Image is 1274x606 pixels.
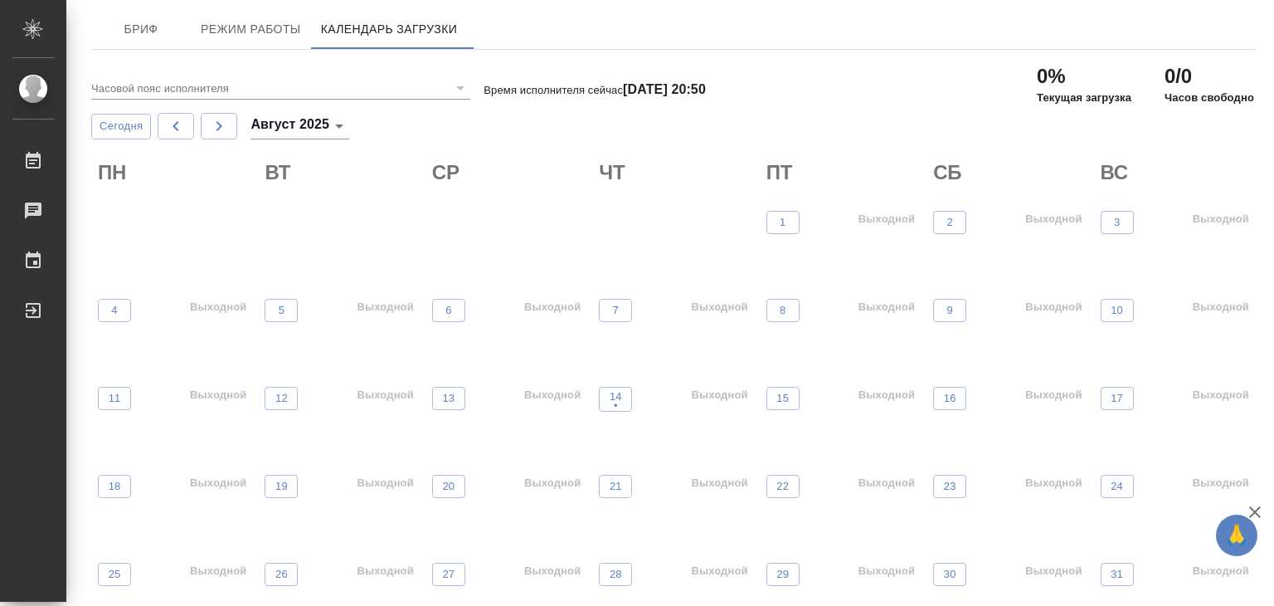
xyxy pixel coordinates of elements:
p: 19 [275,478,288,495]
p: Выходной [190,475,246,491]
button: 26 [265,563,298,586]
h2: СР [432,159,587,186]
button: 15 [766,387,800,410]
button: 4 [98,299,131,322]
p: 26 [275,566,288,583]
button: 1 [766,211,800,234]
button: 20 [432,475,465,498]
button: 2 [933,211,966,234]
button: 5 [265,299,298,322]
p: 20 [442,478,455,495]
p: • [610,398,622,414]
p: Выходной [858,387,915,403]
p: Выходной [1193,211,1249,227]
h2: ВТ [265,159,420,186]
p: Выходной [1025,387,1082,403]
p: 27 [442,566,455,583]
p: Выходной [524,299,581,315]
button: 14• [599,387,632,412]
p: Выходной [190,563,246,579]
p: 28 [610,566,622,583]
h2: 0% [1037,63,1131,90]
h2: ПН [98,159,253,186]
p: 9 [946,302,952,319]
p: Выходной [190,299,246,315]
p: Выходной [357,387,414,403]
button: 28 [599,563,632,586]
button: 7 [599,299,632,322]
h4: [DATE] 20:50 [623,82,706,96]
p: 11 [109,390,121,407]
button: 23 [933,475,966,498]
button: 6 [432,299,465,322]
button: 10 [1101,299,1134,322]
button: 16 [933,387,966,410]
button: 8 [766,299,800,322]
p: Выходной [858,211,915,227]
p: Выходной [691,563,747,579]
p: Выходной [357,299,414,315]
p: 30 [944,566,956,583]
div: Август 2025 [250,113,349,139]
p: 29 [776,566,789,583]
h2: ВС [1101,159,1256,186]
button: 13 [432,387,465,410]
p: Выходной [1193,387,1249,403]
button: 22 [766,475,800,498]
p: Выходной [858,299,915,315]
button: 3 [1101,211,1134,234]
p: Текущая загрузка [1037,90,1131,106]
button: 27 [432,563,465,586]
h2: ЧТ [599,159,754,186]
p: 7 [613,302,619,319]
p: Выходной [1193,563,1249,579]
p: Выходной [1025,299,1082,315]
p: 1 [780,214,785,231]
p: 31 [1111,566,1123,583]
p: Выходной [691,387,747,403]
p: 15 [776,390,789,407]
p: 23 [944,478,956,495]
p: Выходной [858,563,915,579]
p: Выходной [1193,475,1249,491]
p: 13 [442,390,455,407]
p: Выходной [858,475,915,491]
span: 🙏 [1223,518,1251,553]
p: 4 [111,302,117,319]
p: Выходной [524,475,581,491]
p: 14 [610,389,622,405]
p: 2 [946,214,952,231]
p: Выходной [691,475,747,491]
span: Бриф [101,19,181,40]
p: Выходной [1193,299,1249,315]
button: 25 [98,563,131,586]
button: 31 [1101,563,1134,586]
p: 17 [1111,390,1123,407]
p: 22 [776,478,789,495]
button: 9 [933,299,966,322]
p: 16 [944,390,956,407]
span: Календарь загрузки [321,19,458,40]
p: Выходной [1025,211,1082,227]
h2: ПТ [766,159,921,186]
p: 12 [275,390,288,407]
button: 30 [933,563,966,586]
p: Часов свободно [1165,90,1254,106]
p: Выходной [691,299,747,315]
p: Выходной [190,387,246,403]
button: 19 [265,475,298,498]
p: 5 [279,302,284,319]
h2: 0/0 [1165,63,1254,90]
button: 17 [1101,387,1134,410]
h2: СБ [933,159,1088,186]
button: 12 [265,387,298,410]
p: 6 [445,302,451,319]
button: 29 [766,563,800,586]
p: Выходной [357,563,414,579]
p: 25 [109,566,121,583]
p: Выходной [1025,475,1082,491]
button: 21 [599,475,632,498]
span: Режим работы [201,19,301,40]
button: 18 [98,475,131,498]
p: 8 [780,302,785,319]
